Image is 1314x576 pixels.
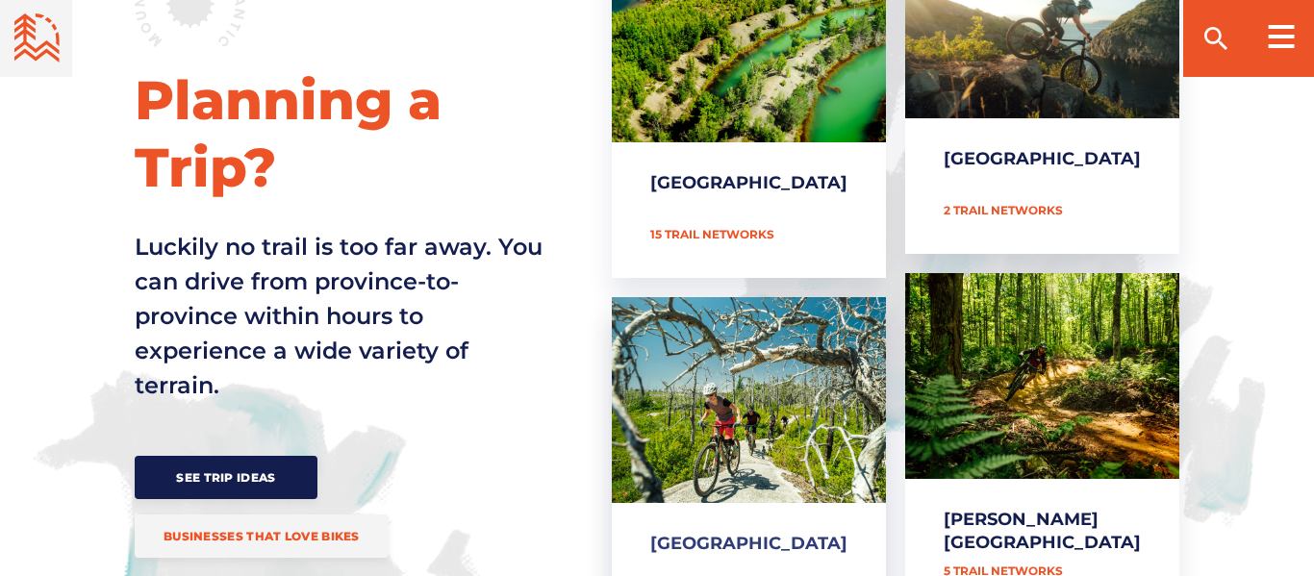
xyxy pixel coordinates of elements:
span: Businesses that love bikes [164,529,360,543]
span: See Trip Ideas [164,470,289,485]
h2: Planning a Trip? [135,66,554,201]
p: Luckily no trail is too far away. You can drive from province-to-province within hours to experie... [135,230,554,403]
a: See Trip Ideas [135,456,317,499]
a: Businesses that love bikes [135,514,389,558]
ion-icon: search [1200,23,1231,54]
